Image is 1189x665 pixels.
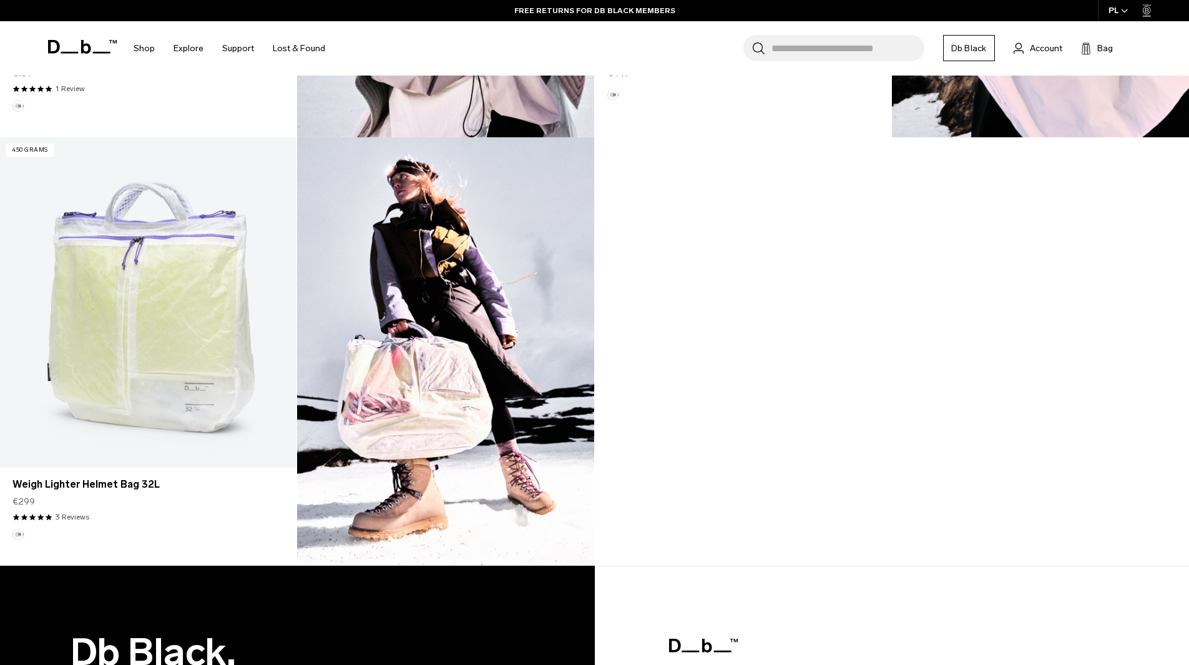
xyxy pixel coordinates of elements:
[943,35,995,61] a: Db Black
[174,26,203,71] a: Explore
[12,495,35,508] span: €299
[1030,42,1062,55] span: Account
[1081,41,1113,56] button: Bag
[134,26,155,71] a: Shop
[12,477,284,492] a: Weigh Lighter Helmet Bag 32L
[124,21,335,76] nav: Main Navigation
[56,511,89,523] a: 3 reviews
[222,26,254,71] a: Support
[12,529,24,540] button: Aurora
[12,101,24,112] button: Aurora
[1014,41,1062,56] a: Account
[56,83,85,94] a: 1 reviews
[297,137,594,565] img: Content block image
[1097,42,1113,55] span: Bag
[6,144,54,157] p: 450 grams
[607,89,619,101] button: Aurora
[514,5,675,16] a: FREE RETURNS FOR DB BLACK MEMBERS
[273,26,325,71] a: Lost & Found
